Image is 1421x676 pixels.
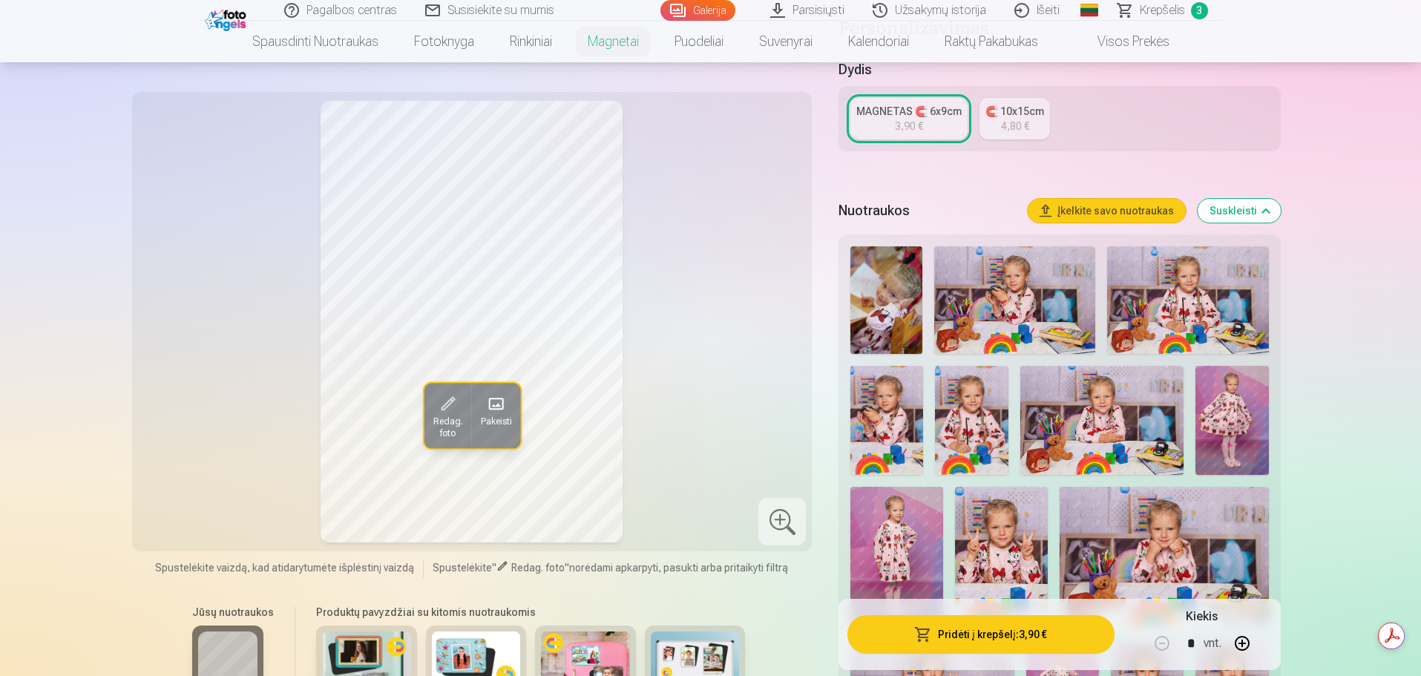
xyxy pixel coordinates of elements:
a: Kalendoriai [830,21,927,62]
div: vnt. [1204,626,1221,661]
h5: Kiekis [1186,608,1218,626]
a: Rinkiniai [492,21,570,62]
button: Pakeisti [471,383,520,448]
span: Redag. foto [433,416,462,439]
a: Puodeliai [657,21,741,62]
div: 4,80 € [1001,119,1029,134]
h5: Dydis [839,59,1280,80]
button: Suskleisti [1198,199,1281,223]
span: " [492,562,496,574]
img: /fa2 [205,6,250,31]
span: norėdami apkarpyti, pasukti arba pritaikyti filtrą [569,562,788,574]
span: Spustelėkite [433,562,492,574]
a: Spausdinti nuotraukas [234,21,396,62]
span: Spustelėkite vaizdą, kad atidarytumėte išplėstinį vaizdą [155,560,414,575]
button: Įkelkite savo nuotraukas [1028,199,1186,223]
button: Redag. foto [424,383,471,448]
button: Pridėti į krepšelį:3,90 € [847,615,1114,654]
span: Krepšelis [1140,1,1185,19]
h6: Jūsų nuotraukos [192,605,274,620]
a: Fotoknyga [396,21,492,62]
a: Magnetai [570,21,657,62]
div: 🧲 10x15cm [985,104,1044,119]
a: MAGNETAS 🧲 6x9cm3,90 € [850,98,968,140]
span: Pakeisti [480,416,511,427]
span: " [565,562,569,574]
a: Visos prekės [1056,21,1187,62]
h6: Produktų pavyzdžiai su kitomis nuotraukomis [310,605,751,620]
span: 3 [1191,2,1208,19]
a: Suvenyrai [741,21,830,62]
a: 🧲 10x15cm4,80 € [979,98,1050,140]
h5: Nuotraukos [839,200,1015,221]
div: MAGNETAS 🧲 6x9cm [856,104,962,119]
a: Raktų pakabukas [927,21,1056,62]
span: Redag. foto [511,562,565,574]
div: 3,90 € [895,119,923,134]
